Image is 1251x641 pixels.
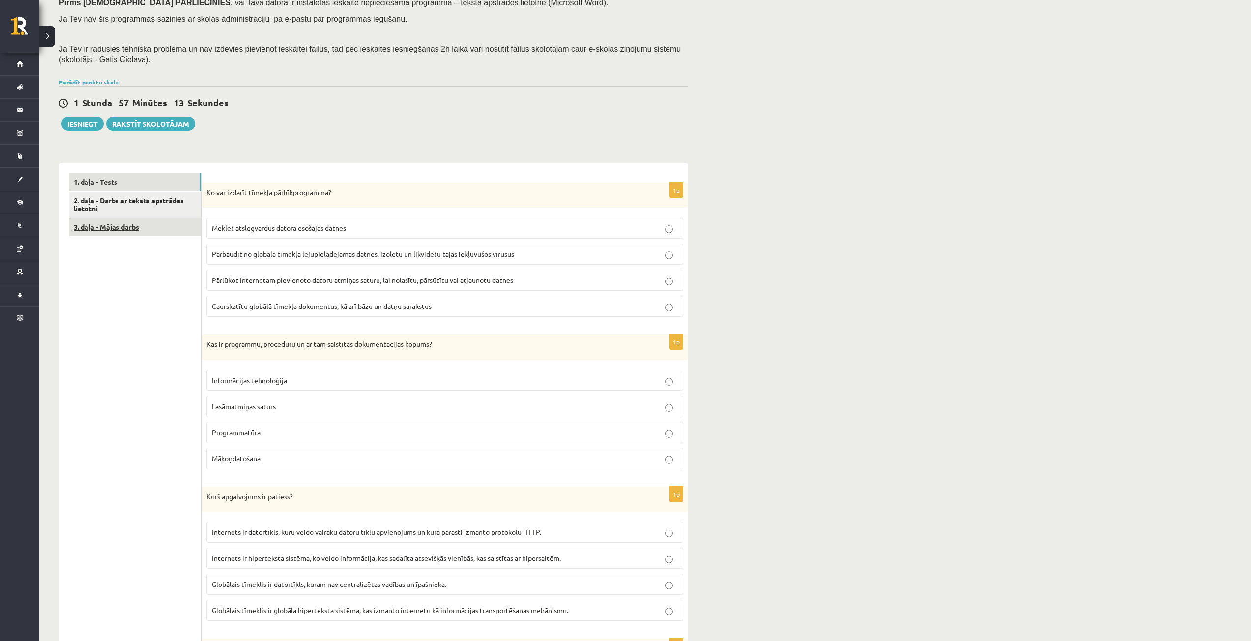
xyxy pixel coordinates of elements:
[206,492,634,502] p: Kurš apgalvojums ir patiess?
[212,580,446,588] span: Globālais tīmeklis ir datortīkls, kuram nav centralizētas vadības un īpašnieka.
[665,530,673,537] input: Internets ir datortīkls, kuru veido vairāku datoru tīklu apvienojums un kurā parasti izmanto prot...
[69,192,201,218] a: 2. daļa - Darbs ar teksta apstrādes lietotni
[82,97,112,108] span: Stunda
[669,486,683,502] p: 1p
[665,430,673,438] input: Programmatūra
[212,454,261,463] span: Mākoņdatošana
[669,334,683,350] p: 1p
[187,97,229,108] span: Sekundes
[212,528,541,536] span: Internets ir datortīkls, kuru veido vairāku datoru tīklu apvienojums un kurā parasti izmanto prot...
[665,225,673,233] input: Meklēt atslēgvārdus datorā esošajās datnēs
[174,97,184,108] span: 13
[665,251,673,259] input: Pārbaudīt no globālā tīmekļa lejupielādējamās datnes, izolētu un likvidētu tajās iekļuvušos vīrusus
[61,117,104,131] button: Iesniegt
[69,218,201,236] a: 3. daļa - Mājas darbs
[665,278,673,285] input: Pārlūkot internetam pievienoto datoru atmiņas saturu, lai nolasītu, pārsūtītu vai atjaunotu datnes
[106,117,195,131] a: Rakstīt skolotājam
[206,188,634,197] p: Ko var izdarīt tīmekļa pārlūkprogramma?
[212,223,346,232] span: Meklēt atslēgvārdus datorā esošajās datnēs
[59,15,407,23] span: Ja Tev nav šīs programmas sazinies ar skolas administrāciju pa e-pastu par programmas iegūšanu.
[665,582,673,589] input: Globālais tīmeklis ir datortīkls, kuram nav centralizētas vadības un īpašnieka.
[212,250,514,258] span: Pārbaudīt no globālā tīmekļa lejupielādējamās datnes, izolētu un likvidētu tajās iekļuvušos vīrusus
[665,378,673,386] input: Informācijas tehnoloģija
[59,78,119,86] a: Parādīt punktu skalu
[212,606,568,614] span: Globālais tīmeklis ir globāla hiperteksta sistēma, kas izmanto internetu kā informācijas transpor...
[212,276,513,284] span: Pārlūkot internetam pievienoto datoru atmiņas saturu, lai nolasītu, pārsūtītu vai atjaunotu datnes
[212,554,561,562] span: Internets ir hiperteksta sistēma, ko veido informācija, kas sadalīta atsevišķās vienībās, kas sai...
[11,17,39,42] a: Rīgas 1. Tālmācības vidusskola
[212,302,432,310] span: Caurskatītu globālā tīmekļa dokumentus, kā arī bāzu un datņu sarakstus
[665,608,673,615] input: Globālais tīmeklis ir globāla hiperteksta sistēma, kas izmanto internetu kā informācijas transpor...
[119,97,129,108] span: 57
[74,97,79,108] span: 1
[669,182,683,198] p: 1p
[665,404,673,412] input: Lasāmatmiņas saturs
[665,556,673,563] input: Internets ir hiperteksta sistēma, ko veido informācija, kas sadalīta atsevišķās vienībās, kas sai...
[212,376,287,385] span: Informācijas tehnoloģija
[69,173,201,191] a: 1. daļa - Tests
[665,304,673,311] input: Caurskatītu globālā tīmekļa dokumentus, kā arī bāzu un datņu sarakstus
[132,97,167,108] span: Minūtes
[206,339,634,349] p: Kas ir programmu, procedūru un ar tām saistītās dokumentācijas kopums?
[665,456,673,464] input: Mākoņdatošana
[212,428,261,437] span: Programmatūra
[212,402,276,411] span: Lasāmatmiņas saturs
[59,45,681,64] span: Ja Tev ir radusies tehniska problēma un nav izdevies pievienot ieskaitei failus, tad pēc ieskaite...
